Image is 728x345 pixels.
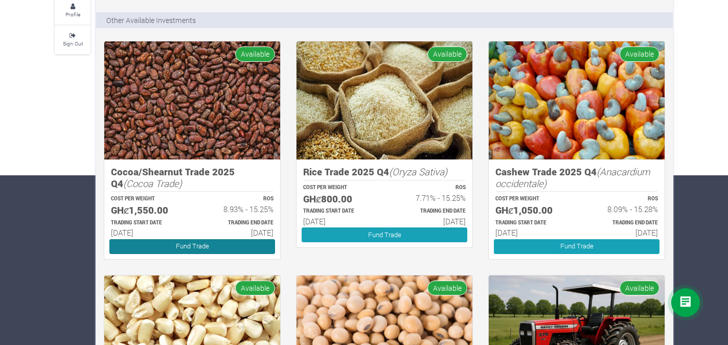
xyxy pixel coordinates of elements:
p: Estimated Trading End Date [586,219,658,227]
h6: [DATE] [394,217,466,226]
img: growforme image [489,41,665,159]
img: growforme image [104,41,280,159]
p: ROS [394,184,466,192]
p: Estimated Trading Start Date [303,208,375,215]
span: Available [620,281,659,295]
p: Estimated Trading Start Date [495,219,567,227]
small: Profile [65,11,80,18]
a: Fund Trade [109,239,275,254]
h5: Cashew Trade 2025 Q4 [495,166,658,189]
h5: GHȼ1,550.00 [111,204,183,216]
i: (Oryza Sativa) [389,165,447,178]
h5: Rice Trade 2025 Q4 [303,166,466,178]
h6: 8.09% - 15.28% [586,204,658,214]
p: Estimated Trading Start Date [111,219,183,227]
h6: [DATE] [586,228,658,237]
h6: [DATE] [201,228,274,237]
small: Sign Out [63,40,83,47]
p: ROS [586,195,658,203]
p: Other Available Investments [106,15,196,26]
span: Available [427,47,467,61]
h5: GHȼ800.00 [303,193,375,205]
h5: Cocoa/Shearnut Trade 2025 Q4 [111,166,274,189]
span: Available [235,281,275,295]
p: ROS [201,195,274,203]
p: COST PER WEIGHT [495,195,567,203]
p: Estimated Trading End Date [201,219,274,227]
p: COST PER WEIGHT [303,184,375,192]
a: Fund Trade [494,239,659,254]
a: Fund Trade [302,227,467,242]
span: Available [620,47,659,61]
i: (Cocoa Trade) [123,177,182,190]
i: (Anacardium occidentale) [495,165,650,190]
p: COST PER WEIGHT [111,195,183,203]
h6: 7.71% - 15.25% [394,193,466,202]
img: growforme image [297,41,472,159]
span: Available [427,281,467,295]
h6: [DATE] [303,217,375,226]
h5: GHȼ1,050.00 [495,204,567,216]
span: Available [235,47,275,61]
p: Estimated Trading End Date [394,208,466,215]
h6: [DATE] [495,228,567,237]
a: Sign Out [55,26,90,54]
h6: 8.93% - 15.25% [201,204,274,214]
h6: [DATE] [111,228,183,237]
